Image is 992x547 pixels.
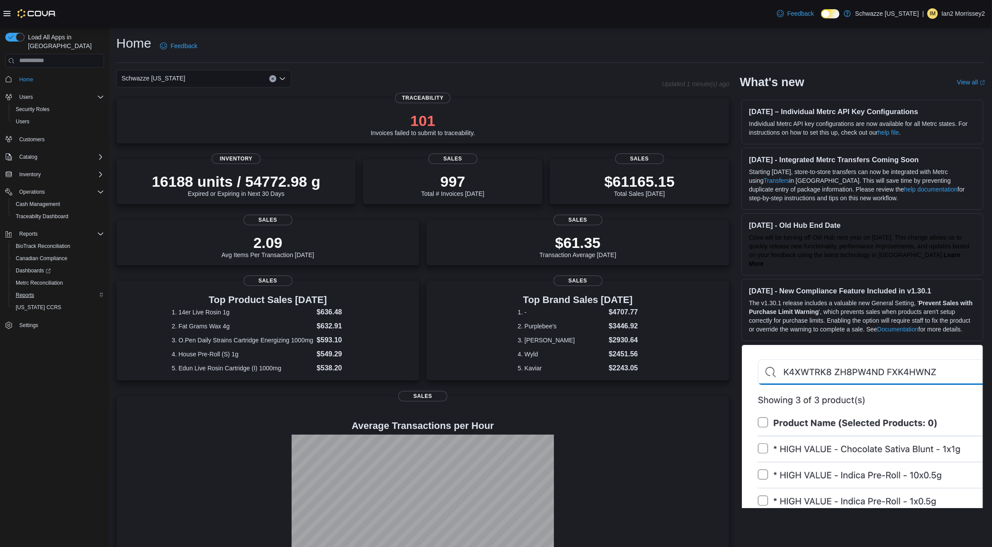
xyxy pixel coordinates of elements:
[749,299,976,334] p: The v1.30.1 release includes a valuable new General Setting, ' ', which prevents sales when produ...
[9,198,108,210] button: Cash Management
[12,211,72,222] a: Traceabilty Dashboard
[877,326,919,333] a: Documentation
[172,350,313,359] dt: 4. House Pre-Roll (S) 1g
[16,118,29,125] span: Users
[12,253,104,264] span: Canadian Compliance
[2,319,108,331] button: Settings
[12,290,104,300] span: Reports
[16,74,104,85] span: Home
[16,106,49,113] span: Security Roles
[930,8,936,19] span: IM
[749,234,969,258] span: Cova will be turning off Old Hub next year on [DATE]. This change allows us to quickly release ne...
[16,243,70,250] span: BioTrack Reconciliation
[922,8,924,19] p: |
[904,186,957,193] a: help documentation
[172,295,364,305] h3: Top Product Sales [DATE]
[749,167,976,202] p: Starting [DATE], store-to-store transfers can now be integrated with Metrc using in [GEOGRAPHIC_D...
[12,116,33,127] a: Users
[212,153,261,164] span: Inventory
[740,75,804,89] h2: What's new
[19,136,45,143] span: Customers
[12,104,53,115] a: Security Roles
[662,80,729,87] p: Updated 1 minute(s) ago
[2,151,108,163] button: Catalog
[152,173,320,197] div: Expired or Expiring in Next 30 Days
[9,115,108,128] button: Users
[116,35,151,52] h1: Home
[540,234,616,251] p: $61.35
[9,252,108,265] button: Canadian Compliance
[12,278,66,288] a: Metrc Reconciliation
[152,173,320,190] p: 16188 units / 54772.98 g
[927,8,938,19] div: Ian2 Morrissey2
[16,187,104,197] span: Operations
[749,251,961,267] a: Learn More
[12,290,38,300] a: Reports
[9,210,108,223] button: Traceabilty Dashboard
[16,201,60,208] span: Cash Management
[279,75,286,82] button: Open list of options
[609,335,638,345] dd: $2930.64
[317,307,364,317] dd: $636.48
[317,349,364,359] dd: $549.29
[16,279,63,286] span: Metrc Reconciliation
[244,275,292,286] span: Sales
[16,320,104,331] span: Settings
[12,265,54,276] a: Dashboards
[12,253,71,264] a: Canadian Compliance
[395,93,451,103] span: Traceability
[16,229,104,239] span: Reports
[16,134,104,145] span: Customers
[9,289,108,301] button: Reports
[16,292,34,299] span: Reports
[16,169,44,180] button: Inventory
[2,91,108,103] button: Users
[878,129,899,136] a: help file
[16,152,41,162] button: Catalog
[421,173,484,190] p: 997
[122,73,185,84] span: Schwazze [US_STATE]
[609,307,638,317] dd: $4707.77
[19,76,33,83] span: Home
[16,187,49,197] button: Operations
[12,104,104,115] span: Security Roles
[9,240,108,252] button: BioTrack Reconciliation
[16,92,104,102] span: Users
[172,336,313,345] dt: 3. O.Pen Daily Strains Cartridge Energizing 1000mg
[12,211,104,222] span: Traceabilty Dashboard
[553,275,602,286] span: Sales
[317,363,364,373] dd: $538.20
[518,295,638,305] h3: Top Brand Sales [DATE]
[518,322,605,331] dt: 2. Purplebee's
[398,391,447,401] span: Sales
[787,9,814,18] span: Feedback
[749,155,976,164] h3: [DATE] - Integrated Metrc Transfers Coming Soon
[16,92,36,102] button: Users
[749,300,973,315] strong: Prevent Sales with Purchase Limit Warning
[16,229,41,239] button: Reports
[16,320,42,331] a: Settings
[821,9,839,18] input: Dark Mode
[428,153,477,164] span: Sales
[172,322,313,331] dt: 2. Fat Grams Wax 4g
[749,107,976,116] h3: [DATE] – Individual Metrc API Key Configurations
[16,213,68,220] span: Traceabilty Dashboard
[19,153,37,160] span: Catalog
[19,94,33,101] span: Users
[12,265,104,276] span: Dashboards
[171,42,197,50] span: Feedback
[12,302,65,313] a: [US_STATE] CCRS
[371,112,475,129] p: 101
[941,8,985,19] p: Ian2 Morrissey2
[2,73,108,86] button: Home
[749,119,976,137] p: Individual Metrc API key configurations are now available for all Metrc states. For instructions ...
[12,241,104,251] span: BioTrack Reconciliation
[518,308,605,317] dt: 1. -
[16,74,37,85] a: Home
[317,335,364,345] dd: $593.10
[16,304,61,311] span: [US_STATE] CCRS
[855,8,919,19] p: Schwazze [US_STATE]
[540,234,616,258] div: Transaction Average [DATE]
